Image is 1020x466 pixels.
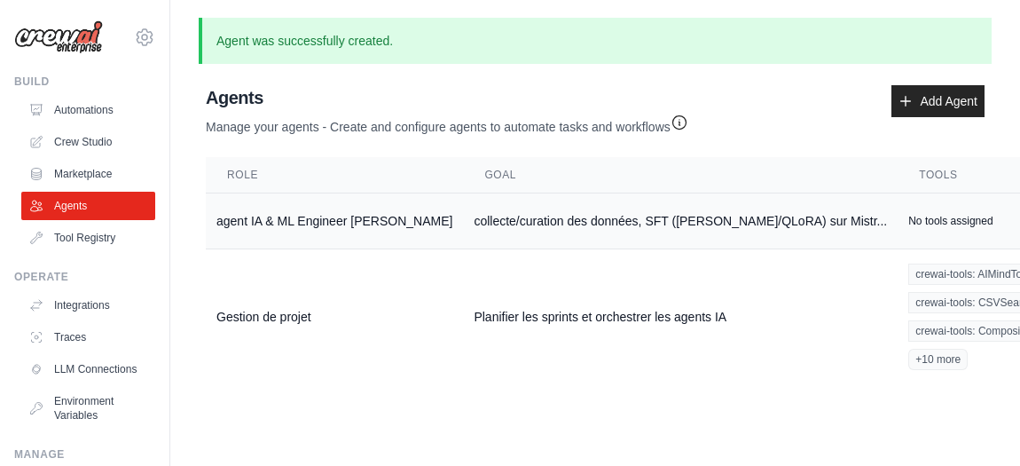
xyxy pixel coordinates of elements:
[21,224,155,252] a: Tool Registry
[14,270,155,284] div: Operate
[14,447,155,462] div: Manage
[206,85,688,110] h2: Agents
[206,194,463,249] td: agent IA & ML Engineer [PERSON_NAME]
[14,20,103,54] img: Logo
[21,355,155,383] a: LLM Connections
[21,96,155,124] a: Automations
[206,249,463,385] td: Gestion de projet
[463,194,898,249] td: collecte/curation des données, SFT ([PERSON_NAME]/QLoRA) sur Mistr...
[908,349,968,370] span: +10 more
[21,192,155,220] a: Agents
[14,75,155,89] div: Build
[206,110,688,136] p: Manage your agents - Create and configure agents to automate tasks and workflows
[463,249,898,385] td: Planifier les sprints et orchestrer les agents IA
[21,128,155,156] a: Crew Studio
[21,160,155,188] a: Marketplace
[463,157,898,194] th: Goal
[891,85,985,117] a: Add Agent
[21,387,155,430] a: Environment Variables
[21,323,155,351] a: Traces
[199,18,992,64] p: Agent was successfully created.
[908,214,993,228] p: No tools assigned
[21,291,155,320] a: Integrations
[206,157,463,194] th: Role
